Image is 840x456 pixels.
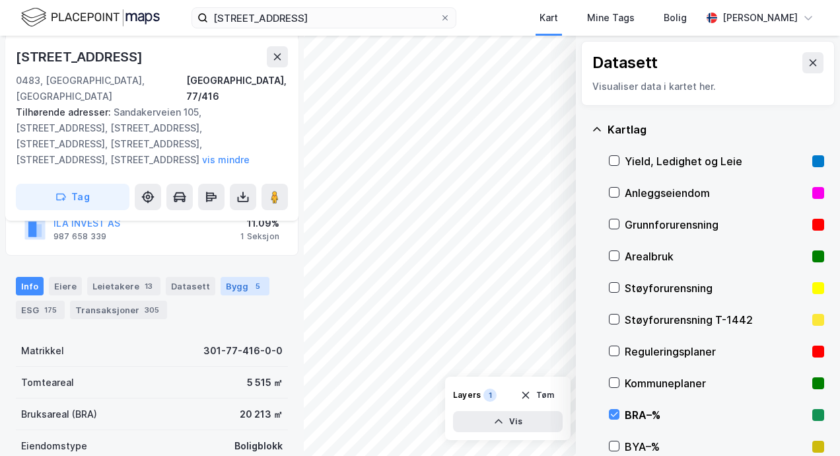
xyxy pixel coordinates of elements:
img: logo.f888ab2527a4732fd821a326f86c7f29.svg [21,6,160,29]
div: ESG [16,301,65,319]
button: Tag [16,184,129,210]
div: Kartlag [608,122,824,137]
div: Yield, Ledighet og Leie [625,153,807,169]
iframe: Chat Widget [774,393,840,456]
div: BRA–% [625,407,807,423]
div: 5 515 ㎡ [247,375,283,391]
div: BYA–% [625,439,807,455]
div: Grunnforurensning [625,217,807,233]
div: 305 [142,303,162,317]
div: [STREET_ADDRESS] [16,46,145,67]
div: Leietakere [87,277,160,295]
div: Datasett [592,52,658,73]
div: Eiere [49,277,82,295]
div: 20 213 ㎡ [240,406,283,422]
div: Boligblokk [234,438,283,454]
div: Visualiser data i kartet her. [592,79,823,95]
div: 1 Seksjon [240,231,279,242]
div: [PERSON_NAME] [722,10,798,26]
div: 0483, [GEOGRAPHIC_DATA], [GEOGRAPHIC_DATA] [16,73,186,104]
div: Anleggseiendom [625,185,807,201]
div: 1 [483,389,497,402]
div: 175 [42,303,59,317]
div: Arealbruk [625,248,807,264]
div: 301-77-416-0-0 [203,343,283,359]
div: Bygg [221,277,269,295]
div: [GEOGRAPHIC_DATA], 77/416 [186,73,288,104]
button: Tøm [512,385,563,406]
div: Kommuneplaner [625,375,807,391]
div: 13 [142,280,155,293]
div: 5 [251,280,264,293]
div: Kontrollprogram for chat [774,393,840,456]
span: Tilhørende adresser: [16,106,114,118]
div: Layers [453,390,481,400]
div: Info [16,277,44,295]
div: Transaksjoner [70,301,167,319]
div: Tomteareal [21,375,74,391]
div: Reguleringsplaner [625,344,807,360]
div: Mine Tags [587,10,635,26]
div: Bolig [664,10,687,26]
div: Sandakerveien 105, [STREET_ADDRESS], [STREET_ADDRESS], [STREET_ADDRESS], [STREET_ADDRESS], [STREE... [16,104,277,168]
div: Matrikkel [21,343,64,359]
input: Søk på adresse, matrikkel, gårdeiere, leietakere eller personer [208,8,440,28]
div: 11.09% [240,215,279,231]
div: Støyforurensning T-1442 [625,312,807,328]
div: Støyforurensning [625,280,807,296]
button: Vis [453,411,563,432]
div: Bruksareal (BRA) [21,406,97,422]
div: Eiendomstype [21,438,87,454]
div: Datasett [166,277,215,295]
div: Kart [540,10,558,26]
div: 987 658 339 [53,231,106,242]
